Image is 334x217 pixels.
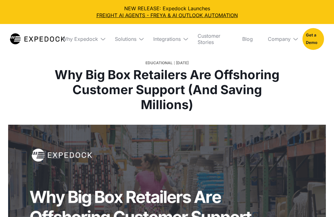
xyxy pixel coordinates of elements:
[110,24,143,54] div: Solutions
[263,24,297,54] div: Company
[176,59,189,67] div: [DATE]
[193,24,232,54] a: Customer Stories
[153,36,181,42] div: Integrations
[268,36,291,42] div: Company
[62,36,98,42] div: Why Expedock
[5,12,329,19] a: FREIGHT AI AGENTS - FREYA & AI OUTLOOK AUTOMATION
[57,24,105,54] div: Why Expedock
[302,28,324,50] a: Get a Demo
[145,59,173,67] div: Educational
[5,5,329,19] div: NEW RELEASE: Expedock Launches
[148,24,188,54] div: Integrations
[115,36,136,42] div: Solutions
[237,24,258,54] a: Blog
[51,67,283,112] h1: Why Big Box Retailers Are Offshoring Customer Support (And Saving Millions)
